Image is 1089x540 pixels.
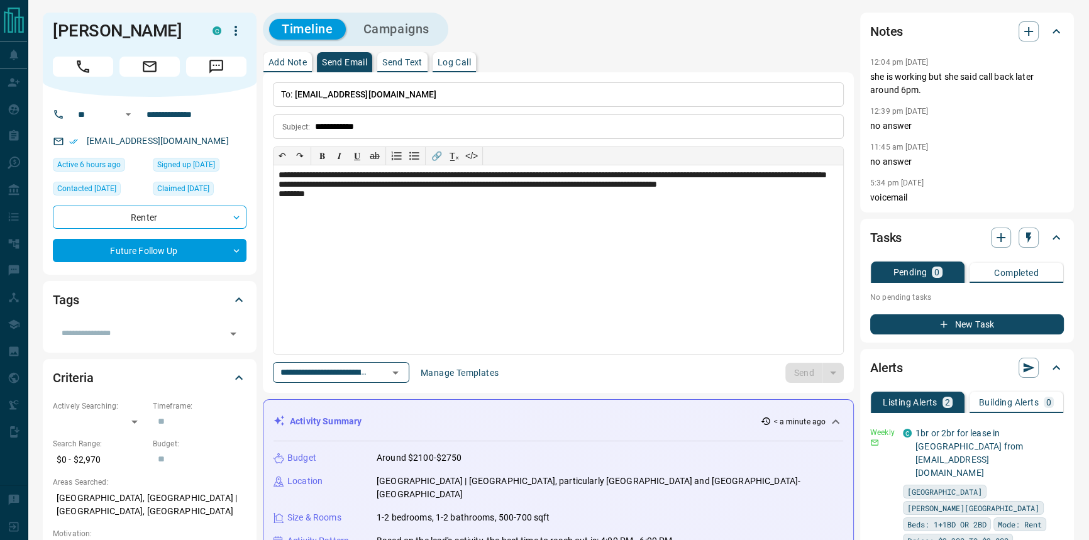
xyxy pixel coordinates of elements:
p: Timeframe: [153,400,246,412]
button: T̲ₓ [445,147,463,165]
p: Budget: [153,438,246,449]
p: Log Call [438,58,471,67]
div: Wed Feb 26 2025 [153,182,246,199]
p: no answer [870,155,1064,168]
button: New Task [870,314,1064,334]
p: Send Text [382,58,423,67]
span: [GEOGRAPHIC_DATA] [907,485,982,498]
span: Call [53,57,113,77]
span: Email [119,57,180,77]
p: Budget [287,451,316,465]
button: Timeline [269,19,346,40]
p: Around $2100-$2750 [377,451,462,465]
h2: Notes [870,21,903,41]
button: ↶ [274,147,291,165]
button: Bullet list [406,147,423,165]
p: Building Alerts [979,398,1039,407]
div: Activity Summary< a minute ago [274,410,843,433]
p: Pending [893,268,927,277]
p: 2 [945,398,950,407]
p: Activity Summary [290,415,362,428]
button: Open [224,325,242,343]
p: Size & Rooms [287,511,341,524]
button: ab [366,147,384,165]
span: [EMAIL_ADDRESS][DOMAIN_NAME] [295,89,437,99]
span: Claimed [DATE] [157,182,209,195]
div: condos.ca [903,429,912,438]
button: 𝑰 [331,147,348,165]
button: 𝐔 [348,147,366,165]
p: 12:04 pm [DATE] [870,58,928,67]
p: Search Range: [53,438,146,449]
div: split button [785,363,844,383]
button: ↷ [291,147,309,165]
h2: Alerts [870,358,903,378]
a: [EMAIL_ADDRESS][DOMAIN_NAME] [87,136,229,146]
p: Weekly [870,427,895,438]
p: Completed [994,268,1039,277]
div: Alerts [870,353,1064,383]
div: Criteria [53,363,246,393]
p: Actively Searching: [53,400,146,412]
h1: [PERSON_NAME] [53,21,194,41]
div: Future Follow Up [53,239,246,262]
h2: Tags [53,290,79,310]
div: Mon Feb 24 2025 [153,158,246,175]
div: Notes [870,16,1064,47]
p: Subject: [282,121,310,133]
p: 12:39 pm [DATE] [870,107,928,116]
span: 𝐔 [354,151,360,161]
button: </> [463,147,480,165]
p: 0 [1046,398,1051,407]
p: < a minute ago [773,416,826,427]
p: Add Note [268,58,307,67]
div: Sun Oct 12 2025 [53,158,146,175]
p: voicemail [870,191,1064,204]
p: $0 - $2,970 [53,449,146,470]
p: Motivation: [53,528,246,539]
button: Campaigns [351,19,442,40]
p: [GEOGRAPHIC_DATA], [GEOGRAPHIC_DATA] | [GEOGRAPHIC_DATA], [GEOGRAPHIC_DATA] [53,488,246,522]
p: No pending tasks [870,288,1064,307]
span: Mode: Rent [998,518,1042,531]
p: no answer [870,119,1064,133]
span: [PERSON_NAME][GEOGRAPHIC_DATA] [907,502,1039,514]
span: Active 6 hours ago [57,158,121,171]
button: Open [121,107,136,122]
a: 1br or 2br for lease in [GEOGRAPHIC_DATA] from [EMAIL_ADDRESS][DOMAIN_NAME] [915,428,1023,478]
p: Location [287,475,323,488]
span: Contacted [DATE] [57,182,116,195]
div: Tasks [870,223,1064,253]
p: [GEOGRAPHIC_DATA] | [GEOGRAPHIC_DATA], particularly [GEOGRAPHIC_DATA] and [GEOGRAPHIC_DATA]-[GEOG... [377,475,843,501]
button: Manage Templates [413,363,506,383]
p: she is working but she said call back later around 6pm. [870,70,1064,97]
p: 11:45 am [DATE] [870,143,928,152]
div: condos.ca [213,26,221,35]
h2: Criteria [53,368,94,388]
p: 5:34 pm [DATE] [870,179,924,187]
div: Renter [53,206,246,229]
button: Open [387,364,404,382]
button: 🔗 [428,147,445,165]
p: To: [273,82,844,107]
svg: Email [870,438,879,447]
p: Send Email [322,58,367,67]
span: Signed up [DATE] [157,158,215,171]
h2: Tasks [870,228,902,248]
span: Message [186,57,246,77]
div: Tags [53,285,246,315]
div: Wed Mar 19 2025 [53,182,146,199]
s: ab [370,151,380,161]
span: Beds: 1+1BD OR 2BD [907,518,987,531]
svg: Email Verified [69,137,78,146]
p: 1-2 bedrooms, 1-2 bathrooms, 500-700 sqft [377,511,550,524]
p: 0 [934,268,939,277]
button: 𝐁 [313,147,331,165]
button: Numbered list [388,147,406,165]
p: Listing Alerts [883,398,937,407]
p: Areas Searched: [53,477,246,488]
